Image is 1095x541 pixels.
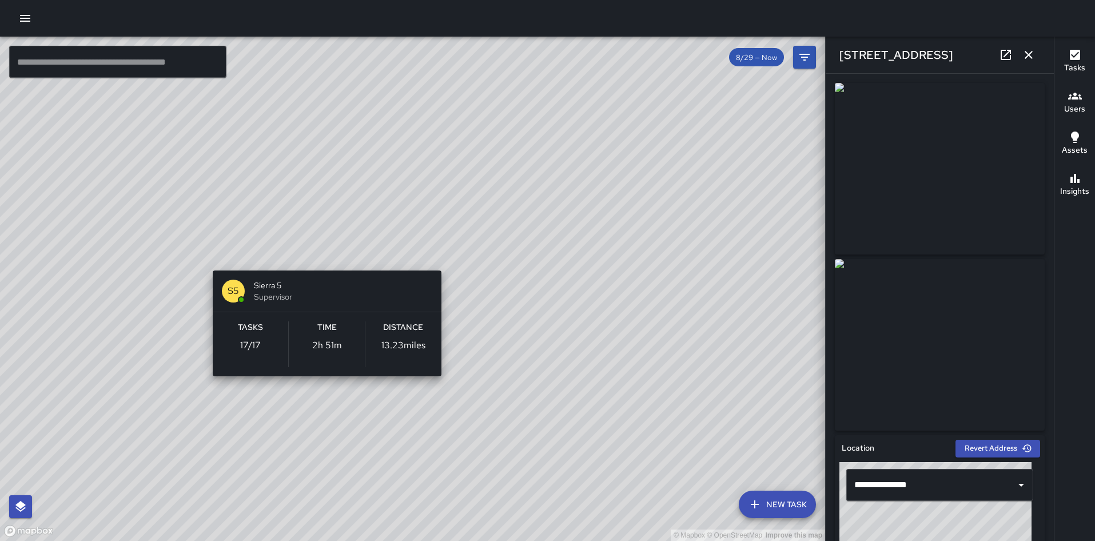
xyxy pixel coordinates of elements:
[1062,144,1088,157] h6: Assets
[835,259,1045,431] img: request_images%2Fe794e370-84ef-11f0-bd59-af04b98275d9
[1064,103,1085,116] h6: Users
[955,440,1040,458] button: Revert Address
[1054,124,1095,165] button: Assets
[254,280,432,291] span: Sierra 5
[1013,477,1029,493] button: Open
[213,270,441,376] button: S5Sierra 5SupervisorTasks17/17Time2h 51mDistance13.23miles
[254,291,432,303] span: Supervisor
[1060,185,1089,198] h6: Insights
[383,321,423,334] h6: Distance
[240,339,261,352] p: 17 / 17
[1054,41,1095,82] button: Tasks
[1054,165,1095,206] button: Insights
[1054,82,1095,124] button: Users
[739,491,816,518] button: New Task
[317,321,337,334] h6: Time
[842,442,874,455] h6: Location
[793,46,816,69] button: Filters
[839,46,953,64] h6: [STREET_ADDRESS]
[228,284,239,298] p: S5
[381,339,425,352] p: 13.23 miles
[835,83,1045,254] img: request_images%2Fe62ec3c0-84ef-11f0-bd59-af04b98275d9
[1064,62,1085,74] h6: Tasks
[729,53,784,62] span: 8/29 — Now
[312,339,342,352] p: 2h 51m
[238,321,263,334] h6: Tasks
